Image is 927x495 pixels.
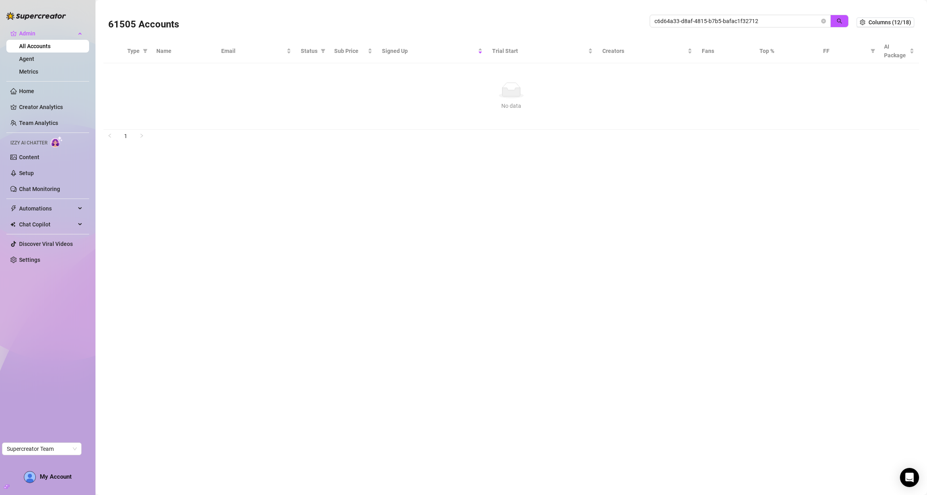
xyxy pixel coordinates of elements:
span: filter [321,49,325,53]
span: thunderbolt [10,205,17,212]
span: Signed Up [382,47,476,55]
button: close-circle [821,19,826,23]
th: Trial Start [487,39,598,63]
span: search [837,18,842,24]
a: Home [19,88,34,94]
li: Previous Page [103,130,116,142]
span: Supercreator Team [7,443,77,455]
button: Columns (12/18) [857,18,914,27]
span: Status [301,47,317,55]
a: All Accounts [19,43,51,49]
li: 1 [119,130,132,142]
img: AD_cMMTxCeTpmN1d5MnKJ1j-_uXZCpTKapSSqNGg4PyXtR_tCW7gZXTNmFz2tpVv9LSyNV7ff1CaS4f4q0HLYKULQOwoM5GQR... [24,472,35,483]
th: Signed Up [377,39,487,63]
th: AI Package [879,39,919,63]
a: Agent [19,56,34,62]
span: Automations [19,202,76,215]
span: Type [127,47,140,55]
img: Chat Copilot [10,222,16,227]
a: Team Analytics [19,120,58,126]
a: Discover Viral Videos [19,241,73,247]
span: AI Package [884,42,908,60]
span: Sub Price [334,47,366,55]
input: Search by UID / Name / Email / Creator Username [654,17,820,25]
th: Email [216,39,296,63]
a: Setup [19,170,34,176]
span: filter [141,45,149,57]
th: Creators [598,39,697,63]
a: Chat Monitoring [19,186,60,192]
span: Admin [19,27,76,40]
span: Columns (12/18) [869,19,911,25]
a: Settings [19,257,40,263]
button: right [135,130,148,142]
span: Email [221,47,285,55]
span: Trial Start [492,47,586,55]
span: right [139,133,144,138]
span: filter [869,45,877,57]
a: 1 [120,130,132,142]
span: Creators [602,47,686,55]
span: Chat Copilot [19,218,76,231]
span: crown [10,30,17,37]
span: build [4,484,10,489]
a: Metrics [19,68,38,75]
span: left [107,133,112,138]
span: filter [319,45,327,57]
a: Content [19,154,39,160]
span: filter [871,49,875,53]
li: Next Page [135,130,148,142]
span: My Account [40,473,72,480]
h3: 61505 Accounts [108,18,179,31]
div: Open Intercom Messenger [900,468,919,487]
a: Creator Analytics [19,101,83,113]
img: logo-BBDzfeDw.svg [6,12,66,20]
div: No data [113,101,909,110]
button: left [103,130,116,142]
th: Sub Price [329,39,377,63]
img: AI Chatter [51,136,63,148]
th: Top % [755,39,819,63]
span: filter [143,49,148,53]
span: FF [823,47,867,55]
span: setting [860,19,865,25]
th: Name [152,39,216,63]
th: Fans [697,39,755,63]
span: Izzy AI Chatter [10,139,47,147]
